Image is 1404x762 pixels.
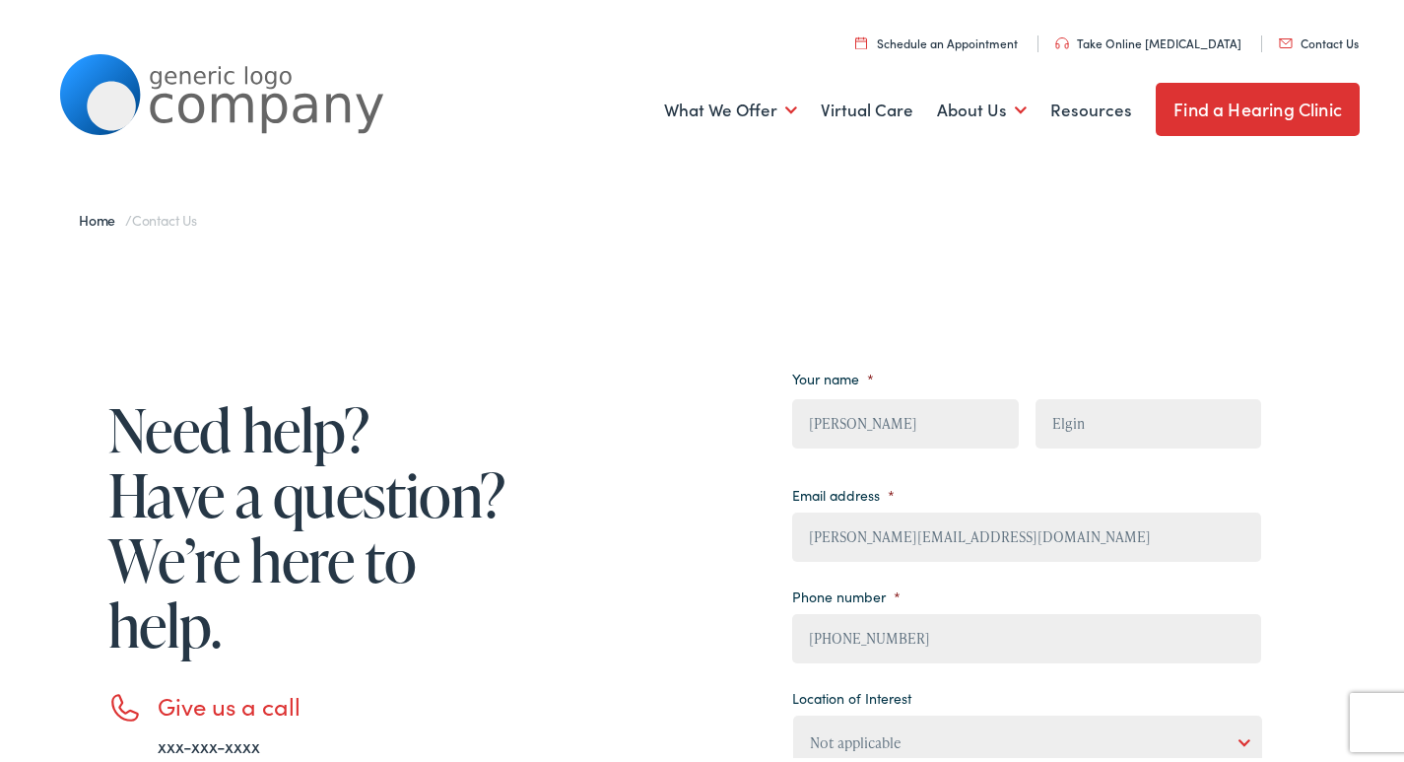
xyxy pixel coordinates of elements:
input: First name [792,395,1018,445]
img: utility icon [855,33,867,45]
img: utility icon [1055,34,1069,45]
a: Home [79,206,125,226]
a: What We Offer [664,70,797,143]
input: Last name [1036,395,1261,445]
a: Contact Us [1279,31,1359,47]
a: Find a Hearing Clinic [1156,79,1360,132]
span: / [79,206,197,226]
a: Resources [1050,70,1132,143]
label: Phone number [792,584,901,601]
a: Schedule an Appointment [855,31,1018,47]
label: Your name [792,366,874,383]
a: Virtual Care [821,70,913,143]
a: About Us [937,70,1027,143]
span: Contact Us [132,206,197,226]
input: example@email.com [792,509,1261,558]
label: Email address [792,482,895,500]
a: Take Online [MEDICAL_DATA] [1055,31,1241,47]
img: utility icon [1279,35,1293,44]
h1: Need help? Have a question? We’re here to help. [108,393,512,654]
a: xxx-xxx-xxxx [158,729,260,754]
input: (XXX) XXX - XXXX [792,610,1261,659]
h3: Give us a call [158,688,512,717]
label: Location of Interest [792,685,911,703]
